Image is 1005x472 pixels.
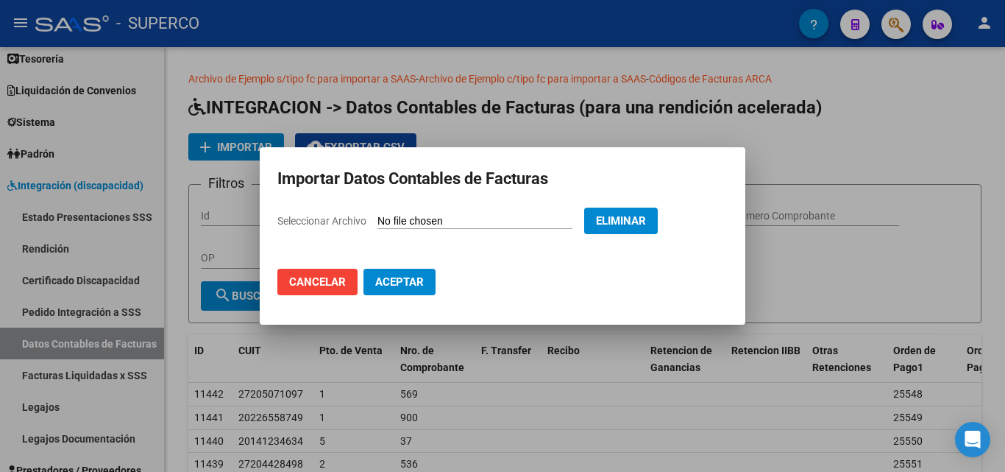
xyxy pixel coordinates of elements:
span: Eliminar [596,214,646,228]
div: Open Intercom Messenger [955,422,990,457]
span: Aceptar [375,275,424,289]
span: Cancelar [289,275,346,289]
button: Cancelar [277,269,358,295]
button: Eliminar [584,208,658,234]
h2: Importar Datos Contables de Facturas [277,165,728,193]
button: Aceptar [363,269,436,295]
span: Seleccionar Archivo [277,215,366,227]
